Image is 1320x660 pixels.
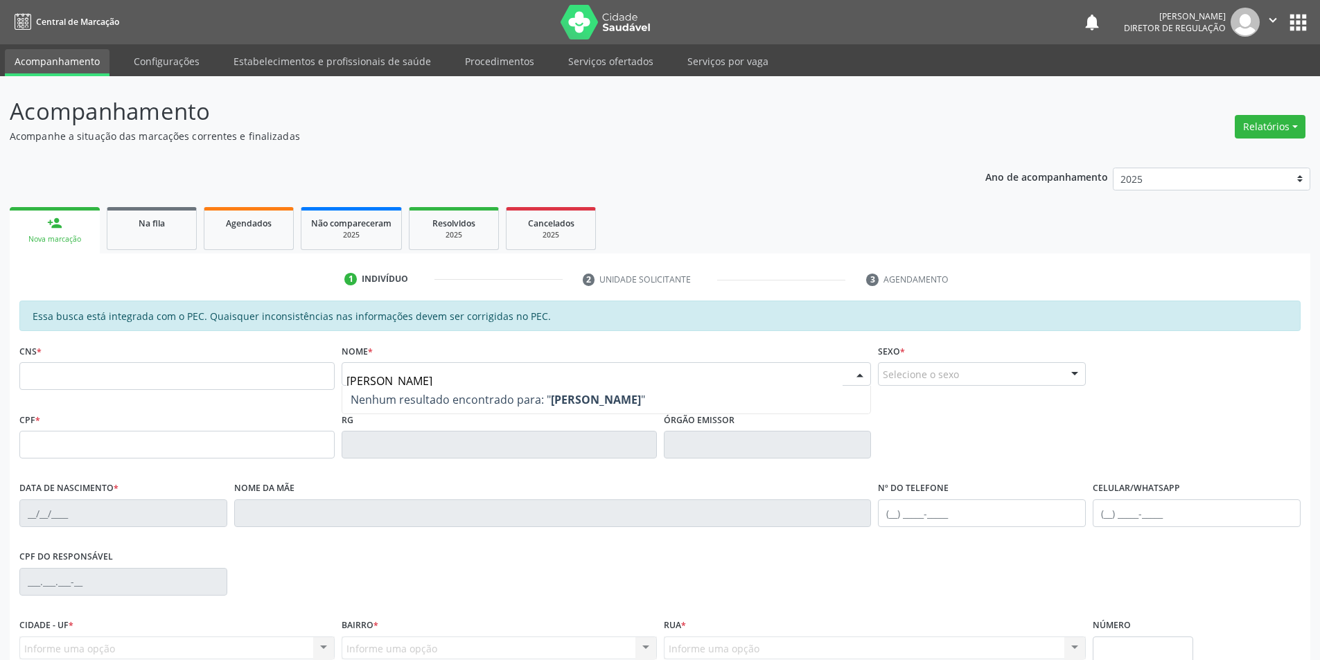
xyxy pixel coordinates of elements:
[224,49,441,73] a: Estabelecimentos e profissionais de saúde
[344,273,357,285] div: 1
[10,94,920,129] p: Acompanhamento
[1124,10,1226,22] div: [PERSON_NAME]
[362,273,408,285] div: Indivíduo
[19,499,227,527] input: __/__/____
[419,230,489,240] div: 2025
[19,301,1301,331] div: Essa busca está integrada com o PEC. Quaisquer inconsistências nas informações devem ser corrigid...
[342,409,353,431] label: RG
[19,478,118,499] label: Data de nascimento
[664,409,734,431] label: Órgão emissor
[678,49,778,73] a: Serviços por vaga
[1260,8,1286,37] button: 
[19,546,113,568] label: CPF do responsável
[1093,478,1180,499] label: Celular/WhatsApp
[10,129,920,143] p: Acompanhe a situação das marcações correntes e finalizadas
[342,341,373,362] label: Nome
[1093,615,1131,636] label: Número
[432,217,475,229] span: Resolvidos
[516,230,586,240] div: 2025
[311,230,391,240] div: 2025
[36,16,119,28] span: Central de Marcação
[528,217,574,229] span: Cancelados
[1082,12,1102,32] button: notifications
[19,568,227,596] input: ___.___.___-__
[351,392,645,407] span: Nenhum resultado encontrado para: " "
[1265,12,1281,28] i: 
[19,341,42,362] label: CNS
[124,49,209,73] a: Configurações
[5,49,109,76] a: Acompanhamento
[19,234,90,244] div: Nova marcação
[1124,22,1226,34] span: Diretor de regulação
[1286,10,1310,35] button: apps
[346,367,843,395] input: Busque pelo nome (ou informe CNS ou CPF ao lado)
[1231,8,1260,37] img: img
[342,615,378,636] label: Bairro
[883,367,959,382] span: Selecione o sexo
[1235,115,1305,139] button: Relatórios
[10,10,119,33] a: Central de Marcação
[234,478,294,499] label: Nome da mãe
[551,392,641,407] strong: [PERSON_NAME]
[878,478,949,499] label: Nº do Telefone
[19,409,40,431] label: CPF
[664,615,686,636] label: Rua
[878,499,1086,527] input: (__) _____-_____
[455,49,544,73] a: Procedimentos
[226,217,272,229] span: Agendados
[558,49,663,73] a: Serviços ofertados
[1093,499,1301,527] input: (__) _____-_____
[139,217,165,229] span: Na fila
[47,215,62,231] div: person_add
[311,217,391,229] span: Não compareceram
[985,168,1108,185] p: Ano de acompanhamento
[878,341,905,362] label: Sexo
